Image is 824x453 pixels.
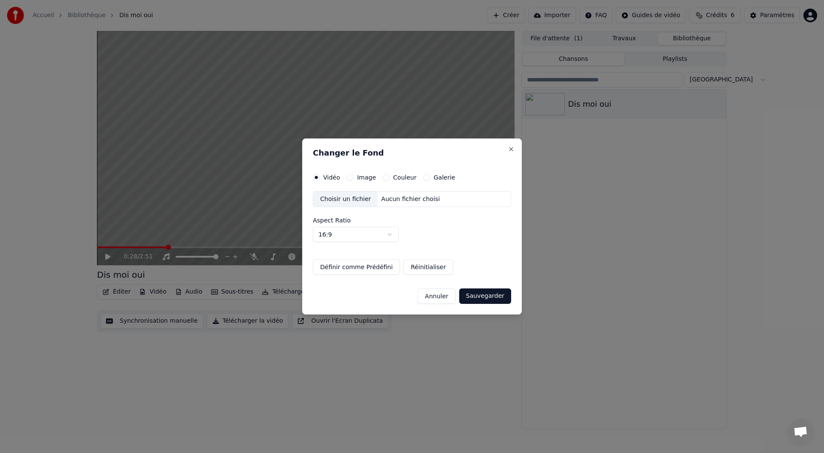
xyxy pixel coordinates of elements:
[378,195,443,204] div: Aucun fichier choisi
[403,259,453,275] button: Réinitialiser
[433,174,455,180] label: Galerie
[459,288,511,304] button: Sauvegarder
[313,192,378,207] div: Choisir un fichier
[418,288,455,304] button: Annuler
[323,174,340,180] label: Vidéo
[313,149,511,157] h2: Changer le Fond
[313,217,511,223] label: Aspect Ratio
[357,174,376,180] label: Image
[313,259,400,275] button: Définir comme Prédéfini
[393,174,416,180] label: Couleur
